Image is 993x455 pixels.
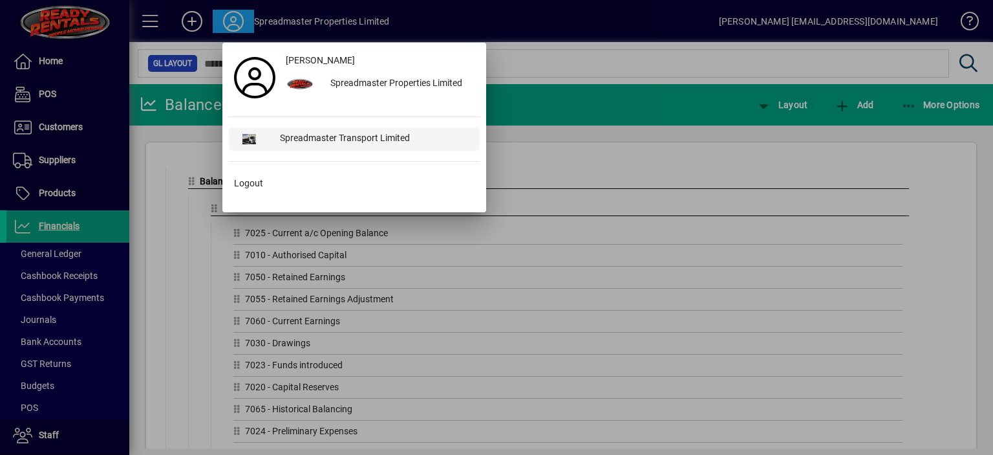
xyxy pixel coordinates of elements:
div: Spreadmaster Properties Limited [320,72,480,96]
a: [PERSON_NAME] [281,49,480,72]
button: Spreadmaster Transport Limited [229,128,480,151]
button: Logout [229,172,480,195]
span: [PERSON_NAME] [286,54,355,67]
a: Profile [229,66,281,89]
span: Logout [234,177,263,190]
div: Spreadmaster Transport Limited [270,128,480,151]
button: Spreadmaster Properties Limited [281,72,480,96]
